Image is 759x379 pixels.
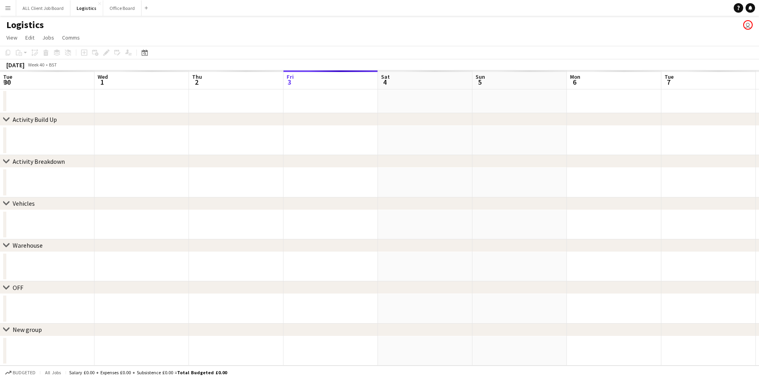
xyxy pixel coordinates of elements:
div: Activity Breakdown [13,157,65,165]
a: Edit [22,32,38,43]
a: Jobs [39,32,57,43]
div: Activity Build Up [13,116,57,123]
div: New group [13,326,42,334]
span: Budgeted [13,370,36,375]
div: Salary £0.00 + Expenses £0.00 + Subsistence £0.00 = [69,370,227,375]
span: Sun [476,73,485,80]
span: Tue [3,73,12,80]
span: Comms [62,34,80,41]
span: 3 [285,78,294,87]
span: Total Budgeted £0.00 [177,370,227,375]
span: 2 [191,78,202,87]
span: 6 [569,78,580,87]
button: Office Board [103,0,142,16]
span: Wed [98,73,108,80]
span: All jobs [43,370,62,375]
span: Fri [287,73,294,80]
span: Tue [665,73,674,80]
div: Vehicles [13,199,35,207]
div: Warehouse [13,242,43,250]
div: BST [49,62,57,68]
span: Edit [25,34,34,41]
span: 1 [96,78,108,87]
span: Jobs [42,34,54,41]
h1: Logistics [6,19,44,31]
span: 4 [380,78,390,87]
div: OFF [13,284,23,292]
a: View [3,32,21,43]
span: View [6,34,17,41]
span: Sat [381,73,390,80]
div: [DATE] [6,61,25,69]
a: Comms [59,32,83,43]
span: 5 [474,78,485,87]
app-user-avatar: Julie Renhard Gray [743,20,753,30]
button: Budgeted [4,368,37,377]
span: Week 40 [26,62,46,68]
span: Mon [570,73,580,80]
button: Logistics [70,0,103,16]
span: 30 [2,78,12,87]
span: Thu [192,73,202,80]
span: 7 [663,78,674,87]
button: ALL Client Job Board [16,0,70,16]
